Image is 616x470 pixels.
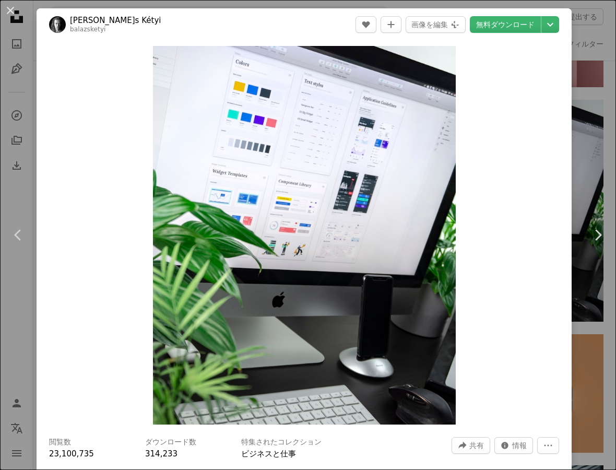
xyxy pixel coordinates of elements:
a: 無料ダウンロード [470,16,541,33]
button: この画像に関する統計 [494,437,533,454]
button: コレクションに追加する [381,16,401,33]
button: その他のアクション [537,437,559,454]
button: いいね！ [356,16,376,33]
span: 共有 [469,438,484,453]
button: この画像でズームインする [153,46,456,425]
button: ダウンロードサイズを選択してください [541,16,559,33]
img: Balázs Kétyiのプロフィールを見る [49,16,66,33]
a: ビジネスと仕事 [241,449,296,459]
h3: 閲覧数 [49,437,71,448]
a: 次へ [579,185,616,285]
span: 23,100,735 [49,449,94,459]
button: 画像を編集 [406,16,466,33]
button: このビジュアルを共有する [452,437,490,454]
h3: 特集されたコレクション [241,437,322,448]
a: balazsketyi [70,26,106,33]
h3: ダウンロード数 [145,437,196,448]
span: 情報 [512,438,527,453]
span: 314,233 [145,449,177,459]
a: [PERSON_NAME]s Kétyi [70,15,161,26]
img: シルバーのiMacにカラーグラデーションを表示 [153,46,456,425]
